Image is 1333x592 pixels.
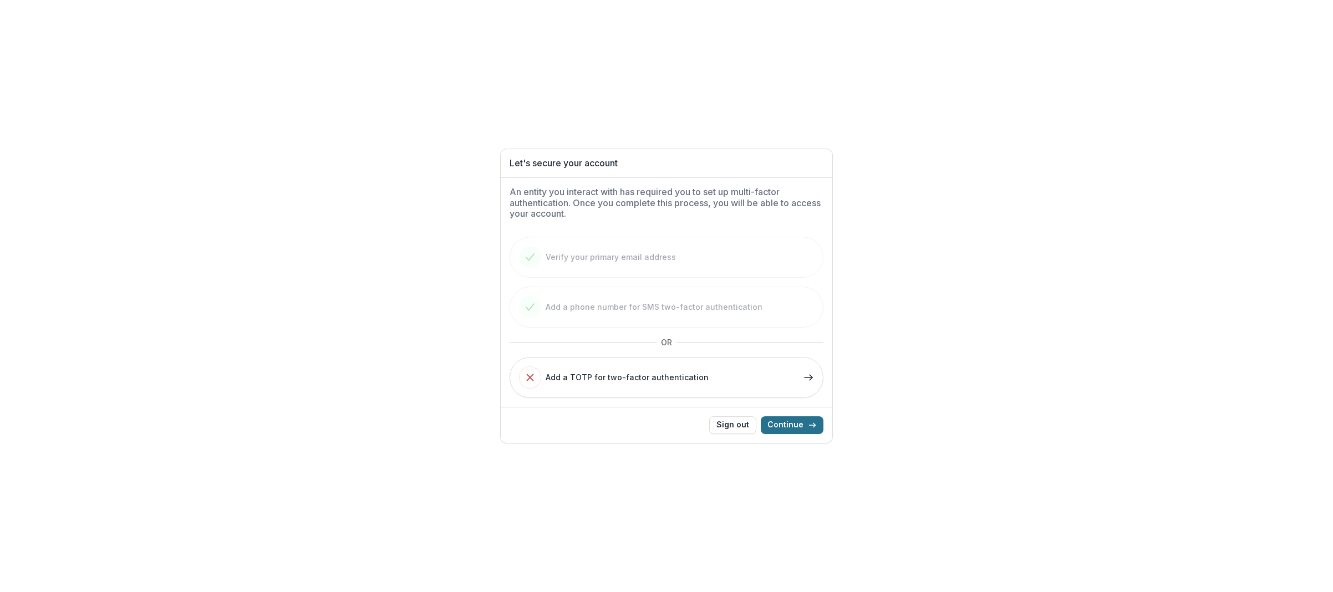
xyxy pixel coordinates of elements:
[546,301,762,313] span: Add a phone number for SMS two-factor authentication
[709,416,756,434] button: Sign out
[761,416,823,434] button: Continue
[657,333,676,351] span: OR
[546,371,709,383] span: Add a TOTP for two-factor authentication
[510,357,823,398] button: Add a TOTP for two-factor authentication
[510,158,823,169] h1: Let's secure your account
[546,251,676,263] span: Verify your primary email address
[510,287,823,328] button: Add a phone number for SMS two-factor authentication
[510,237,823,278] button: Verify your primary email address
[510,187,823,219] h2: An entity you interact with has required you to set up multi-factor authentication. Once you comp...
